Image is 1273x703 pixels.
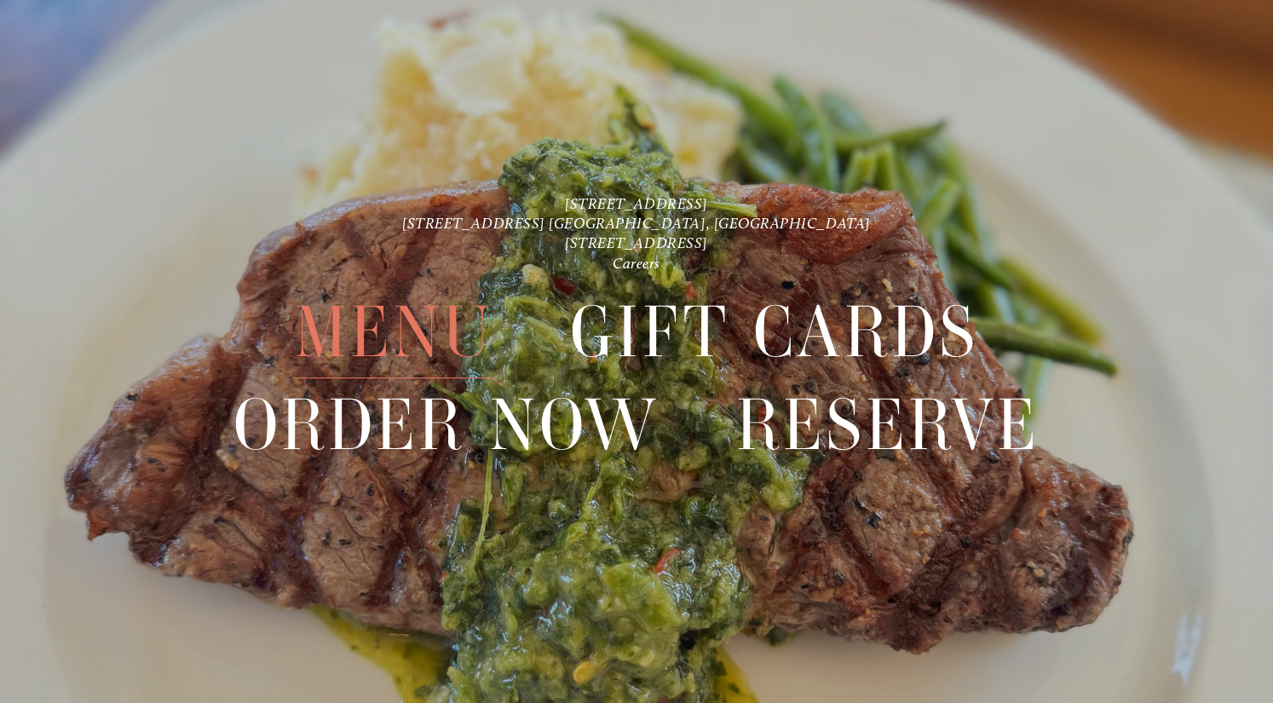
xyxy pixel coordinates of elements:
[570,286,978,377] a: Gift Cards
[402,214,871,232] a: [STREET_ADDRESS] [GEOGRAPHIC_DATA], [GEOGRAPHIC_DATA]
[736,379,1040,471] span: Reserve
[565,233,708,251] a: [STREET_ADDRESS]
[736,379,1040,470] a: Reserve
[295,286,494,377] a: Menu
[233,379,660,471] span: Order Now
[565,194,708,212] a: [STREET_ADDRESS]
[233,379,660,470] a: Order Now
[613,254,660,272] a: Careers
